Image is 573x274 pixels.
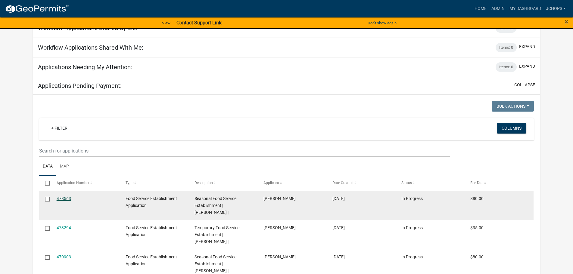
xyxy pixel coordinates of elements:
[160,18,173,28] a: View
[332,225,345,230] span: 09/03/2025
[38,44,143,51] h5: Workflow Applications Shared With Me:
[195,196,236,215] span: Seasonal Food Service Establishment | Anne Massie |
[38,82,122,89] h5: Applications Pending Payment:
[396,176,465,190] datatable-header-cell: Status
[507,3,543,14] a: My Dashboard
[39,176,51,190] datatable-header-cell: Select
[470,254,484,259] span: $80.00
[401,181,412,185] span: Status
[365,18,399,28] button: Don't show again
[258,176,327,190] datatable-header-cell: Applicant
[496,43,517,52] div: Items: 0
[51,176,120,190] datatable-header-cell: Application Number
[489,3,507,14] a: Admin
[195,225,239,244] span: Temporary Food Service Establishment | Zachary Hillestad |
[401,196,423,201] span: In Progress
[565,17,568,26] span: ×
[401,225,423,230] span: In Progress
[470,181,483,185] span: Fee Due
[57,254,71,259] a: 470903
[126,225,177,237] span: Food Service Establishment Application
[57,181,89,185] span: Application Number
[46,123,72,134] a: + Filter
[120,176,189,190] datatable-header-cell: Type
[470,225,484,230] span: $35.00
[195,181,213,185] span: Description
[263,254,296,259] span: Kristy
[57,225,71,230] a: 473294
[176,20,223,26] strong: Contact Support Link!
[332,254,345,259] span: 08/28/2025
[195,254,236,273] span: Seasonal Food Service Establishment | Kristy M Schultz |
[263,196,296,201] span: Allyssa McAley
[401,254,423,259] span: In Progress
[470,196,484,201] span: $80.00
[514,82,535,88] button: collapse
[519,44,535,50] button: expand
[126,254,177,266] span: Food Service Establishment Application
[519,63,535,69] button: expand
[497,123,526,134] button: Columns
[263,181,279,185] span: Applicant
[332,181,353,185] span: Date Created
[472,3,489,14] a: Home
[39,157,56,176] a: Data
[332,196,345,201] span: 09/15/2025
[465,176,534,190] datatable-header-cell: Fee Due
[38,63,132,71] h5: Applications Needing My Attention:
[189,176,258,190] datatable-header-cell: Description
[543,3,568,14] a: jchops
[56,157,73,176] a: Map
[126,196,177,208] span: Food Service Establishment Application
[496,62,517,72] div: Items: 0
[57,196,71,201] a: 478563
[39,145,450,157] input: Search for applications
[492,101,534,112] button: Bulk Actions
[565,18,568,25] button: Close
[327,176,396,190] datatable-header-cell: Date Created
[126,181,133,185] span: Type
[263,225,296,230] span: Zachary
